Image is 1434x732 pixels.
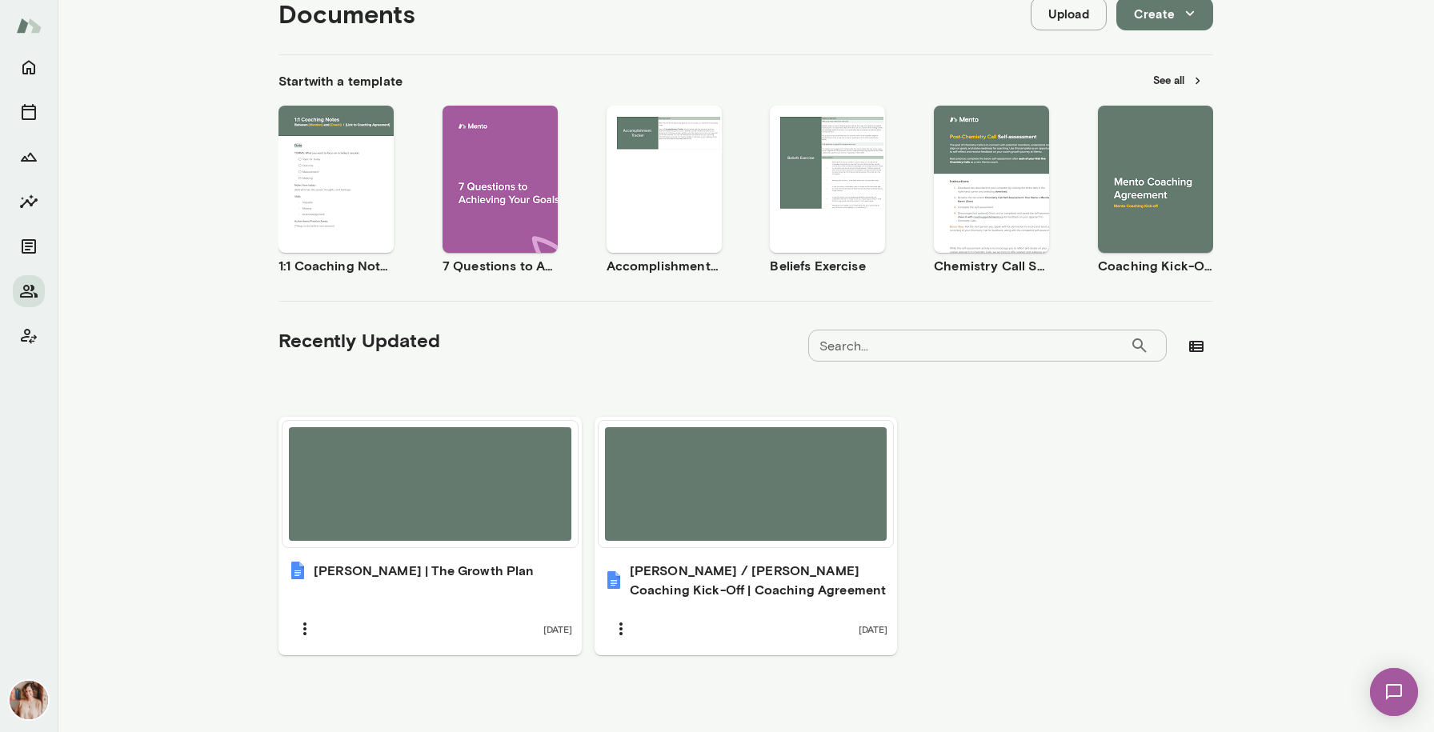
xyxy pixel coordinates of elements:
span: [DATE] [859,622,887,635]
button: Client app [13,320,45,352]
h6: Accomplishment Tracker [607,256,722,275]
img: Mento [16,10,42,41]
img: Nancy Alsip [10,681,48,719]
h6: Start with a template [278,71,403,90]
img: George / Nancy Coaching Kick-Off | Coaching Agreement [604,570,623,590]
button: Growth Plan [13,141,45,173]
span: [DATE] [543,622,572,635]
img: George | The Growth Plan [288,561,307,580]
h6: 7 Questions to Achieving Your Goals [443,256,558,275]
h5: Recently Updated [278,327,440,353]
button: Insights [13,186,45,218]
h6: [PERSON_NAME] / [PERSON_NAME] Coaching Kick-Off | Coaching Agreement [630,561,888,599]
h6: Coaching Kick-Off | Coaching Agreement [1098,256,1213,275]
h6: [PERSON_NAME] | The Growth Plan [314,561,535,580]
h6: Chemistry Call Self-Assessment [Coaches only] [934,256,1049,275]
h6: 1:1 Coaching Notes [278,256,394,275]
button: Members [13,275,45,307]
button: Sessions [13,96,45,128]
button: See all [1144,68,1213,93]
button: Documents [13,230,45,262]
button: Home [13,51,45,83]
h6: Beliefs Exercise [770,256,885,275]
